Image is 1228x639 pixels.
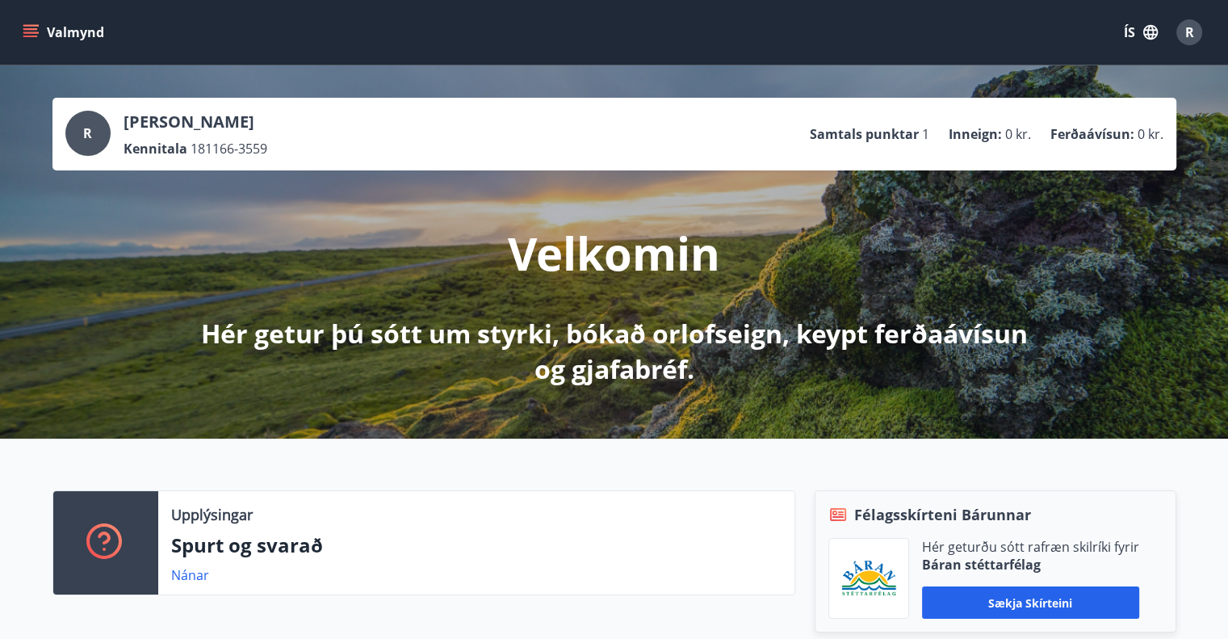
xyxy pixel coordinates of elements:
[124,140,187,158] p: Kennitala
[19,18,111,47] button: menu
[922,556,1139,574] p: Báran stéttarfélag
[1050,125,1134,143] p: Ferðaávísun :
[922,125,929,143] span: 1
[171,504,253,525] p: Upplýsingar
[949,125,1002,143] p: Inneign :
[1170,13,1209,52] button: R
[171,566,209,584] a: Nánar
[191,140,267,158] span: 181166-3559
[1005,125,1031,143] span: 0 kr.
[508,222,720,284] p: Velkomin
[1115,18,1167,47] button: ÍS
[1185,23,1194,41] span: R
[841,560,896,598] img: Bz2lGXKH3FXEIQKvoQ8VL0Fr0uCiWgfgA3I6fSs8.png
[124,111,267,133] p: [PERSON_NAME]
[810,125,919,143] p: Samtals punktar
[188,316,1041,387] p: Hér getur þú sótt um styrki, bókað orlofseign, keypt ferðaávísun og gjafabréf.
[922,586,1139,619] button: Sækja skírteini
[922,538,1139,556] p: Hér geturðu sótt rafræn skilríki fyrir
[854,504,1031,525] span: Félagsskírteni Bárunnar
[171,532,782,559] p: Spurt og svarað
[1138,125,1163,143] span: 0 kr.
[83,124,92,142] span: R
